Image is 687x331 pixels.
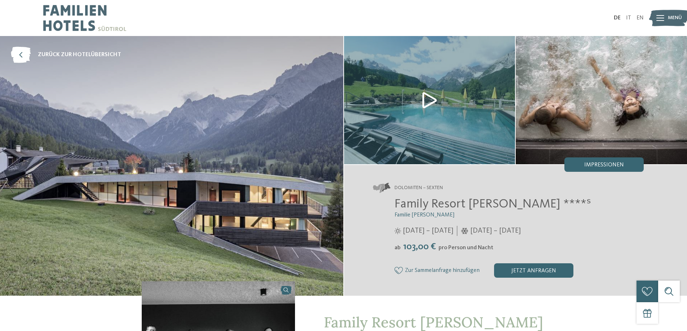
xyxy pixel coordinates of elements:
span: ab [395,245,401,251]
a: zurück zur Hotelübersicht [11,47,121,63]
span: 103,00 € [401,242,438,251]
span: pro Person und Nacht [439,245,493,251]
i: Öffnungszeiten im Winter [461,228,468,234]
img: Unser Familienhotel in Sexten, euer Urlaubszuhause in den Dolomiten [344,36,515,164]
span: [DATE] – [DATE] [470,226,521,236]
a: DE [614,15,621,21]
span: [DATE] – [DATE] [403,226,453,236]
span: Menü [668,14,682,22]
span: Zur Sammelanfrage hinzufügen [405,268,480,274]
img: Unser Familienhotel in Sexten, euer Urlaubszuhause in den Dolomiten [516,36,687,164]
div: jetzt anfragen [494,263,573,278]
i: Öffnungszeiten im Sommer [395,228,401,234]
span: zurück zur Hotelübersicht [38,51,121,59]
span: Impressionen [584,162,624,168]
span: Dolomiten – Sexten [395,184,443,192]
span: Familie [PERSON_NAME] [395,212,454,218]
a: IT [626,15,631,21]
span: Family Resort [PERSON_NAME] ****ˢ [395,198,591,210]
a: EN [637,15,644,21]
